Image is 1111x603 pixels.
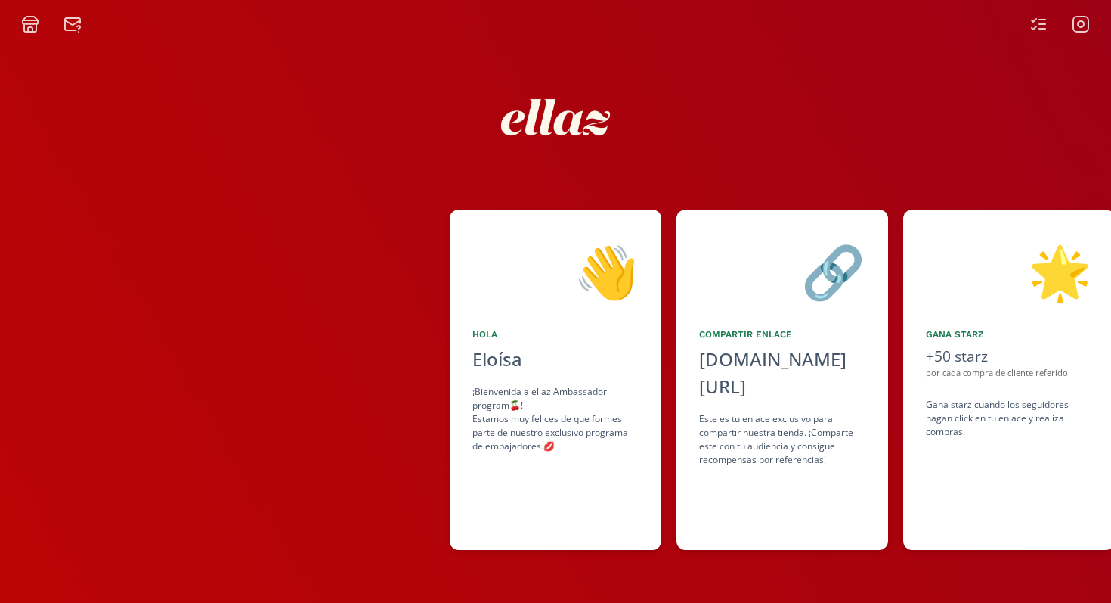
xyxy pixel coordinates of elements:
img: nKmKAABZpYV7 [487,49,624,185]
div: Eloísa [472,346,639,373]
div: [DOMAIN_NAME][URL] [699,346,865,400]
div: Hola [472,328,639,341]
div: ¡Bienvenida a ellaz Ambassador program🍒! Estamos muy felices de que formes parte de nuestro exclu... [472,385,639,453]
div: Gana starz cuando los seguidores hagan click en tu enlace y realiza compras . [926,398,1092,439]
div: 👋 [472,232,639,309]
div: 🌟 [926,232,1092,309]
div: 🔗 [699,232,865,309]
div: Compartir Enlace [699,328,865,341]
div: Este es tu enlace exclusivo para compartir nuestra tienda. ¡Comparte este con tu audiencia y cons... [699,412,865,467]
div: Gana starz [926,328,1092,341]
div: por cada compra de cliente referido [926,367,1092,380]
div: +50 starz [926,346,1092,368]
